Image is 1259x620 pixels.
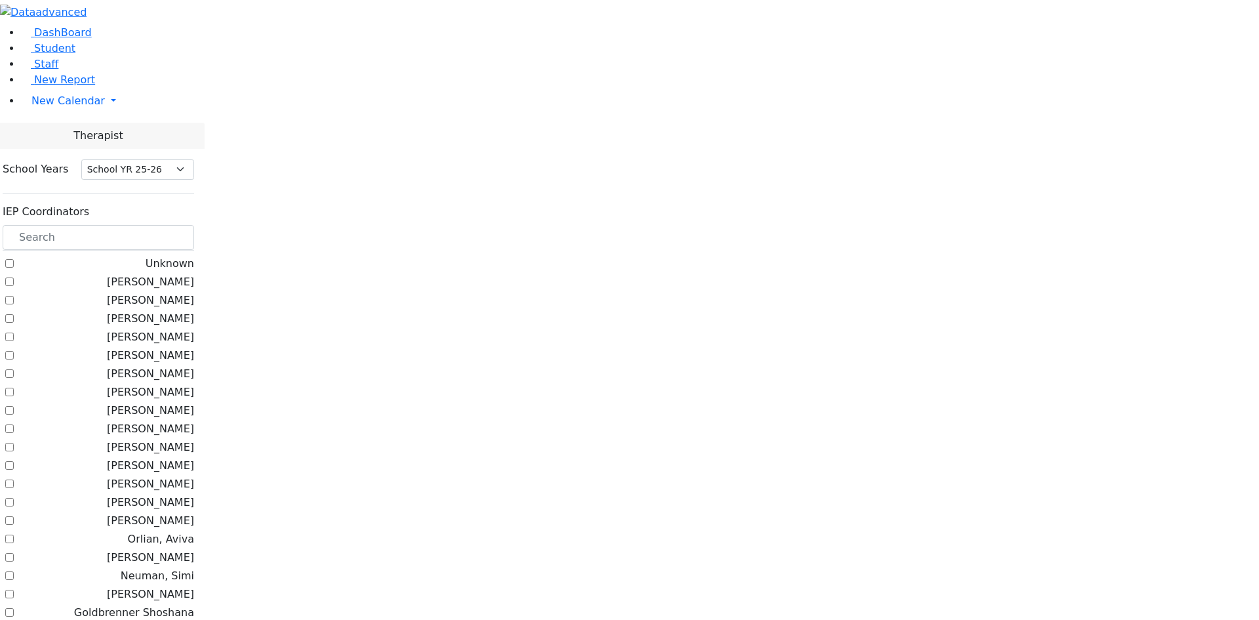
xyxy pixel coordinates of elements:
[107,329,194,345] label: [PERSON_NAME]
[34,42,75,54] span: Student
[107,274,194,290] label: [PERSON_NAME]
[107,458,194,474] label: [PERSON_NAME]
[107,293,194,308] label: [PERSON_NAME]
[146,256,194,272] label: Unknown
[107,366,194,382] label: [PERSON_NAME]
[21,88,1259,114] a: New Calendar
[107,476,194,492] label: [PERSON_NAME]
[31,94,105,107] span: New Calendar
[107,513,194,529] label: [PERSON_NAME]
[107,495,194,510] label: [PERSON_NAME]
[107,384,194,400] label: [PERSON_NAME]
[128,531,194,547] label: Orlian, Aviva
[3,161,68,177] label: School Years
[21,42,75,54] a: Student
[107,421,194,437] label: [PERSON_NAME]
[3,204,89,220] label: IEP Coordinators
[3,225,194,250] input: Search
[34,26,92,39] span: DashBoard
[107,348,194,363] label: [PERSON_NAME]
[21,26,92,39] a: DashBoard
[21,73,95,86] a: New Report
[107,550,194,566] label: [PERSON_NAME]
[107,403,194,419] label: [PERSON_NAME]
[34,58,58,70] span: Staff
[73,128,123,144] span: Therapist
[107,587,194,602] label: [PERSON_NAME]
[107,311,194,327] label: [PERSON_NAME]
[21,58,58,70] a: Staff
[34,73,95,86] span: New Report
[107,440,194,455] label: [PERSON_NAME]
[121,568,194,584] label: Neuman, Simi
